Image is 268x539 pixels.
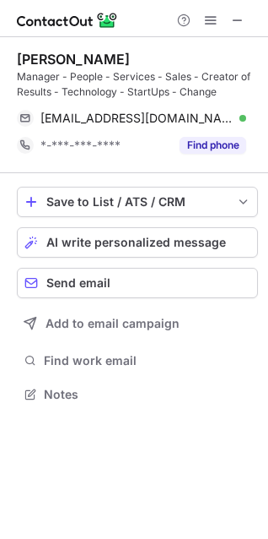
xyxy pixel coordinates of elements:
div: Manager - People - Services - Sales - Creator of Results - Technology - StartUps - Change [17,69,258,100]
button: Notes [17,383,258,406]
div: [PERSON_NAME] [17,51,130,68]
img: ContactOut v5.3.10 [17,10,118,30]
span: Send email [46,276,110,290]
button: Add to email campaign [17,308,258,339]
span: Find work email [44,353,251,368]
button: save-profile-one-click [17,187,258,217]
button: Find work email [17,349,258,373]
span: Notes [44,387,251,402]
span: AI write personalized message [46,236,226,249]
span: [EMAIL_ADDRESS][DOMAIN_NAME] [40,111,233,126]
div: Save to List / ATS / CRM [46,195,228,209]
button: Reveal Button [180,137,246,154]
button: Send email [17,268,258,298]
span: Add to email campaign [46,317,180,330]
button: AI write personalized message [17,227,258,258]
